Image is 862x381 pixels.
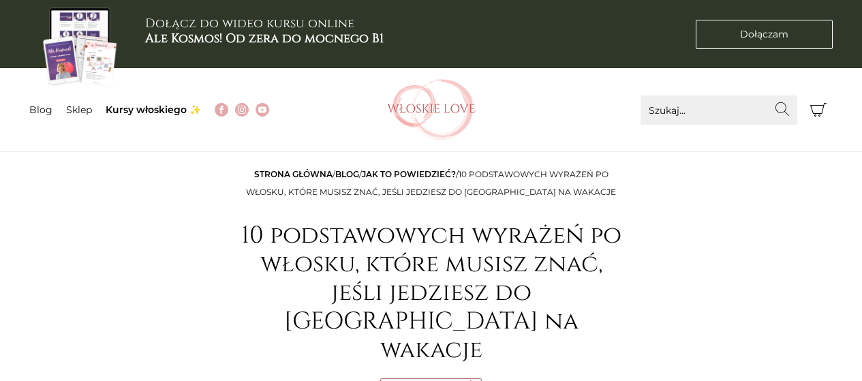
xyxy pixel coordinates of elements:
[29,104,52,116] a: Blog
[246,169,616,197] span: / / /
[641,95,797,125] input: Szukaj...
[387,79,476,140] img: Włoskielove
[66,104,92,116] a: Sklep
[145,16,384,46] h3: Dołącz do wideo kursu online
[254,169,333,179] a: Strona główna
[696,20,833,49] a: Dołączam
[335,169,359,179] a: Blog
[145,30,384,47] b: Ale Kosmos! Od zera do mocnego B1
[234,222,629,365] h1: 10 podstawowych wyrażeń po włosku, które musisz znać, jeśli jedziesz do [GEOGRAPHIC_DATA] na wakacje
[362,169,456,179] a: Jak to powiedzieć?
[740,27,788,42] span: Dołączam
[106,104,201,116] a: Kursy włoskiego ✨
[804,95,833,125] button: Koszyk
